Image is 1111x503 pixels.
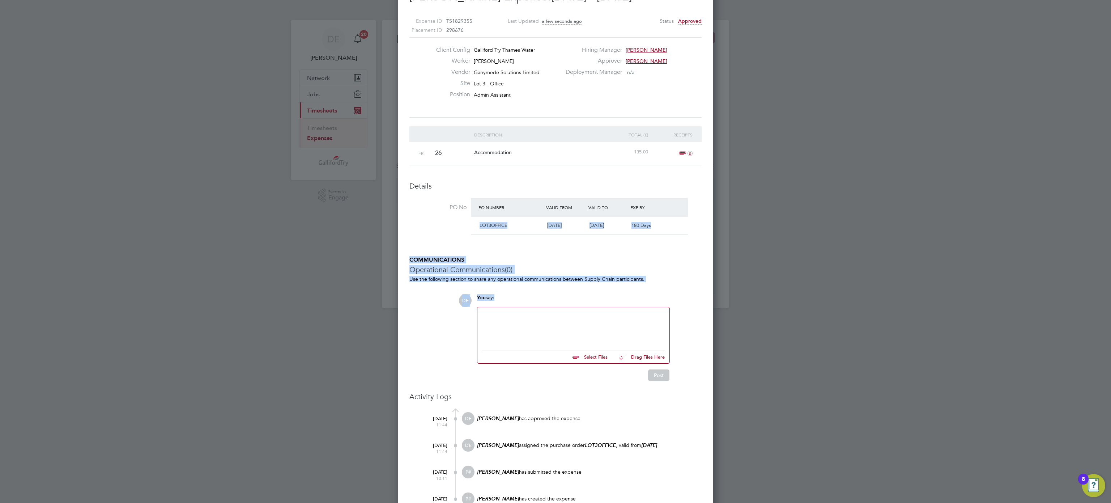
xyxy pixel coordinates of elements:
[477,294,670,307] div: say:
[462,412,474,425] span: DE
[409,204,467,211] label: PO No
[634,149,648,155] span: 135.00
[430,46,470,54] label: Client Config
[477,201,544,214] div: PO Number
[1082,474,1105,497] button: Open Resource Center, 8 new notifications
[409,265,702,274] h3: Operational Communications
[547,222,562,228] span: [DATE]
[480,222,507,228] span: LOT3OFFICE
[400,26,442,35] label: Placement ID
[418,449,447,455] span: 11:44
[648,369,669,381] button: Post
[589,222,604,228] span: [DATE]
[678,18,702,25] span: Approved
[476,469,702,475] p: has submitted the expense
[561,68,622,76] label: Deployment Manager
[627,69,634,76] span: n/a
[474,149,512,156] span: Accommodation
[587,201,629,214] div: Valid To
[497,17,539,26] label: Last Updated
[477,415,519,422] em: [PERSON_NAME]
[474,47,535,53] span: Galliford Try Thames Water
[430,91,470,98] label: Position
[462,466,474,478] span: P#
[430,80,470,87] label: Site
[631,222,651,228] span: 180 Days
[476,415,702,422] p: has approved the expense
[418,439,447,454] div: [DATE]
[626,58,667,64] span: [PERSON_NAME]
[477,295,486,301] span: You
[660,17,674,26] label: Status
[641,442,657,448] em: [DATE]
[585,442,616,448] em: LOT3OFFICE
[474,58,514,64] span: [PERSON_NAME]
[418,422,447,428] span: 11:44
[561,46,622,54] label: Hiring Manager
[505,265,512,274] span: (0)
[418,466,447,481] div: [DATE]
[561,57,622,65] label: Approver
[542,18,582,25] span: a few seconds ago
[1082,479,1085,489] div: 8
[629,201,671,214] div: Expiry
[472,126,606,143] div: Description
[474,69,540,76] span: Ganymede Solutions Limited
[430,68,470,76] label: Vendor
[650,126,694,143] div: Receipts
[474,80,504,87] span: Lot 3 - Office
[626,47,667,53] span: [PERSON_NAME]
[477,442,519,448] em: [PERSON_NAME]
[418,475,447,481] span: 10:11
[400,17,442,26] label: Expense ID
[409,276,702,282] p: Use the following section to share any operational communications between Supply Chain participants.
[459,294,472,307] span: DE
[418,150,425,156] span: Fri
[446,18,472,24] span: TS1829355
[418,412,447,427] div: [DATE]
[435,149,442,157] span: 26
[605,126,650,143] div: Total (£)
[409,392,702,401] h3: Activity Logs
[688,151,693,156] i: 0
[613,350,665,365] button: Drag Files Here
[462,439,474,452] span: DE
[409,181,702,191] h3: Details
[446,27,464,33] span: 298676
[544,201,587,214] div: Valid From
[476,495,702,502] p: has created the expense
[474,92,511,98] span: Admin Assistant
[477,469,519,475] em: [PERSON_NAME]
[409,256,702,264] h5: COMMUNICATIONS
[430,57,470,65] label: Worker
[477,496,519,502] em: [PERSON_NAME]
[476,442,702,449] p: assigned the purchase order , valid from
